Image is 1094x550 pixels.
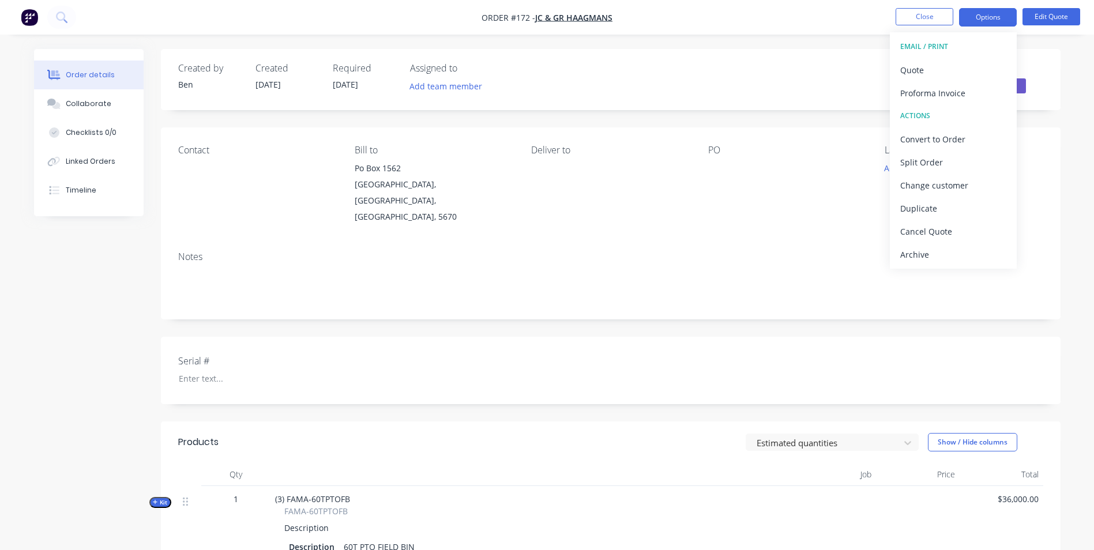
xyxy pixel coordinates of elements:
img: Factory [21,9,38,26]
div: Required [333,63,396,74]
div: Deliver to [531,145,689,156]
span: Description [284,522,329,533]
button: Checklists 0/0 [34,118,144,147]
div: Qty [201,463,270,486]
span: Order #172 - [482,12,535,23]
div: Convert to Order [900,131,1006,148]
div: Collaborate [66,99,111,109]
div: Duplicate [900,200,1006,217]
div: Order details [66,70,115,80]
div: Assigned to [410,63,525,74]
div: Checklists 0/0 [66,127,116,138]
span: $36,000.00 [964,493,1039,505]
label: Serial # [178,354,322,368]
span: (3) FAMA-60TPTOFB [275,494,350,504]
div: Timeline [66,185,96,195]
div: Cancel Quote [900,223,1006,240]
span: Kit [153,498,168,507]
div: Notes [178,251,1043,262]
div: Created [255,63,319,74]
div: Contact [178,145,336,156]
button: Timeline [34,176,144,205]
button: Kit [149,497,171,508]
button: Add team member [410,78,488,94]
div: Change customer [900,177,1006,194]
button: Order details [34,61,144,89]
div: Proforma Invoice [900,85,1006,101]
div: Po Box 1562 [355,160,513,176]
button: Add labels [878,160,931,176]
div: EMAIL / PRINT [900,39,1006,54]
button: Options [959,8,1017,27]
button: Show / Hide columns [928,433,1017,451]
div: Po Box 1562[GEOGRAPHIC_DATA], [GEOGRAPHIC_DATA], [GEOGRAPHIC_DATA], 5670 [355,160,513,225]
button: Edit Quote [1022,8,1080,25]
div: Quote [900,62,1006,78]
div: [GEOGRAPHIC_DATA], [GEOGRAPHIC_DATA], [GEOGRAPHIC_DATA], 5670 [355,176,513,225]
div: Products [178,435,219,449]
span: [DATE] [333,79,358,90]
button: Collaborate [34,89,144,118]
div: Labels [885,145,1043,156]
button: Linked Orders [34,147,144,176]
div: Linked Orders [66,156,115,167]
div: Price [876,463,960,486]
div: Job [790,463,876,486]
a: JC & GR Haagmans [535,12,612,23]
div: Created by [178,63,242,74]
span: [DATE] [255,79,281,90]
span: FAMA-60TPTOFB [284,505,348,517]
div: Split Order [900,154,1006,171]
div: Archive [900,246,1006,263]
span: 1 [234,493,238,505]
div: Total [960,463,1043,486]
div: ACTIONS [900,108,1006,123]
div: PO [708,145,866,156]
div: Bill to [355,145,513,156]
button: Add team member [403,78,488,94]
div: Ben [178,78,242,91]
button: Close [896,8,953,25]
